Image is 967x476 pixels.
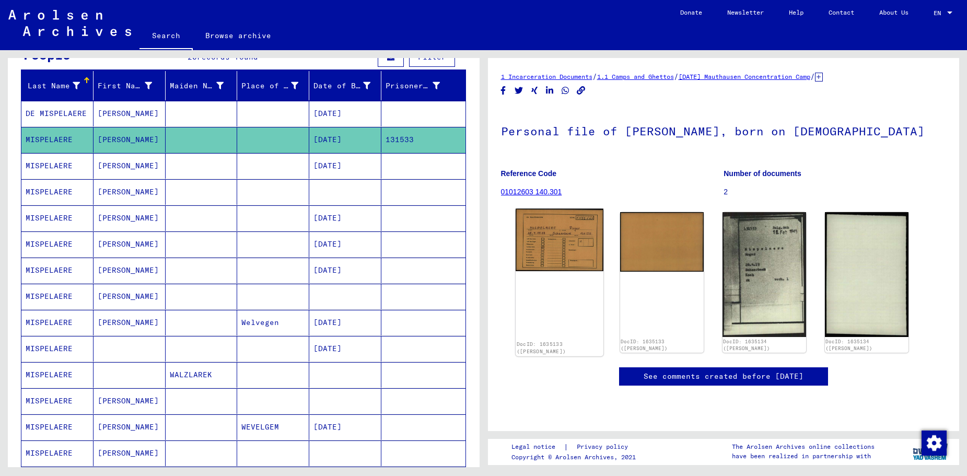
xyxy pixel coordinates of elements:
div: First Name [98,80,152,91]
mat-cell: MISPELAERE [21,362,94,388]
img: yv_logo.png [911,438,950,465]
mat-cell: [DATE] [309,127,381,153]
mat-cell: MISPELAERE [21,231,94,257]
p: The Arolsen Archives online collections [732,442,875,451]
mat-header-cell: First Name [94,71,166,100]
div: Date of Birth [313,80,370,91]
mat-cell: 131533 [381,127,465,153]
a: 1.1 Camps and Ghettos [597,73,674,80]
div: Last Name [26,80,80,91]
mat-cell: MISPELAERE [21,179,94,205]
mat-cell: [PERSON_NAME] [94,310,166,335]
mat-cell: [PERSON_NAME] [94,127,166,153]
a: See comments created before [DATE] [644,371,803,382]
mat-header-cell: Maiden Name [166,71,238,100]
mat-header-cell: Date of Birth [309,71,381,100]
b: Reference Code [501,169,557,178]
div: Place of Birth [241,80,298,91]
mat-cell: MISPELAERE [21,336,94,362]
mat-header-cell: Prisoner # [381,71,465,100]
a: DocID: 1635133 ([PERSON_NAME]) [516,341,566,355]
mat-cell: MISPELAERE [21,284,94,309]
img: 001.jpg [723,212,806,337]
mat-cell: [PERSON_NAME] [94,414,166,440]
div: Date of Birth [313,77,383,94]
mat-cell: [DATE] [309,153,381,179]
mat-cell: [DATE] [309,336,381,362]
mat-cell: DE MISPELAERE [21,101,94,126]
a: DocID: 1635134 ([PERSON_NAME]) [723,339,770,352]
mat-cell: [PERSON_NAME] [94,284,166,309]
button: Copy link [576,84,587,97]
mat-cell: WEVELGEM [237,414,309,440]
span: Filter [418,52,446,62]
mat-cell: [DATE] [309,258,381,283]
p: Copyright © Arolsen Archives, 2021 [511,452,640,462]
button: Share on Xing [529,84,540,97]
div: Prisoner # [386,77,453,94]
img: Arolsen_neg.svg [8,10,131,36]
div: Prisoner # [386,80,440,91]
div: | [511,442,640,452]
mat-cell: [PERSON_NAME] [94,101,166,126]
div: Place of Birth [241,77,311,94]
button: Share on WhatsApp [560,84,571,97]
a: Legal notice [511,442,564,452]
img: 002.jpg [825,212,908,337]
a: Privacy policy [568,442,640,452]
b: Number of documents [724,169,801,178]
mat-cell: MISPELAERE [21,153,94,179]
mat-cell: [DATE] [309,231,381,257]
mat-cell: [DATE] [309,205,381,231]
a: 1 Incarceration Documents [501,73,592,80]
mat-cell: [DATE] [309,310,381,335]
a: [DATE] Mauthausen Concentration Camp [679,73,810,80]
mat-cell: MISPELAERE [21,388,94,414]
div: Change consent [921,430,946,455]
img: 002.jpg [620,212,704,272]
p: have been realized in partnership with [732,451,875,461]
mat-cell: [PERSON_NAME] [94,258,166,283]
div: Last Name [26,77,93,94]
mat-cell: [PERSON_NAME] [94,205,166,231]
mat-header-cell: Last Name [21,71,94,100]
span: records found [197,52,258,62]
mat-cell: MISPELAERE [21,414,94,440]
span: 20 [188,52,197,62]
button: Share on Twitter [514,84,525,97]
mat-cell: Welvegen [237,310,309,335]
p: 2 [724,187,946,198]
mat-cell: MISPELAERE [21,310,94,335]
mat-cell: MISPELAERE [21,205,94,231]
a: DocID: 1635133 ([PERSON_NAME]) [621,339,668,352]
mat-cell: MISPELAERE [21,258,94,283]
button: Share on LinkedIn [544,84,555,97]
span: / [592,72,597,81]
mat-cell: MISPELAERE [21,440,94,466]
span: / [810,72,815,81]
a: 01012603 140.301 [501,188,562,196]
div: First Name [98,77,165,94]
div: Maiden Name [170,80,224,91]
h1: Personal file of [PERSON_NAME], born on [DEMOGRAPHIC_DATA] [501,107,947,153]
mat-cell: WALZLAREK [166,362,238,388]
mat-cell: [PERSON_NAME] [94,153,166,179]
img: Change consent [922,431,947,456]
img: 001.jpg [515,208,603,271]
mat-cell: [DATE] [309,101,381,126]
div: Maiden Name [170,77,237,94]
button: Share on Facebook [498,84,509,97]
a: DocID: 1635134 ([PERSON_NAME]) [825,339,872,352]
mat-cell: MISPELAERE [21,127,94,153]
span: EN [934,9,945,17]
mat-cell: [PERSON_NAME] [94,440,166,466]
mat-cell: [PERSON_NAME] [94,388,166,414]
mat-cell: [PERSON_NAME] [94,231,166,257]
span: / [674,72,679,81]
a: Browse archive [193,23,284,48]
mat-cell: [DATE] [309,414,381,440]
mat-cell: [PERSON_NAME] [94,179,166,205]
mat-header-cell: Place of Birth [237,71,309,100]
a: Search [139,23,193,50]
